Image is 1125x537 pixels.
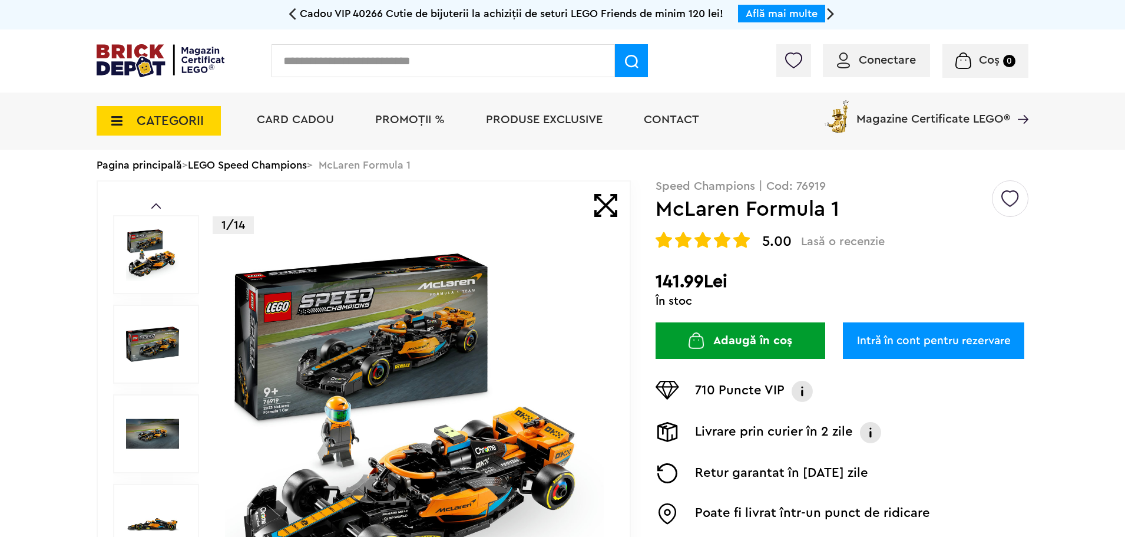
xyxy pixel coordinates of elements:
[1010,98,1028,110] a: Magazine Certificate LEGO®
[300,8,723,19] span: Cadou VIP 40266 Cutie de bijuterii la achiziții de seturi LEGO Friends de minim 120 lei!
[213,216,254,234] p: 1/14
[656,271,1028,292] h2: 141.99Lei
[97,160,182,170] a: Pagina principală
[695,381,785,402] p: 710 Puncte VIP
[375,114,445,126] a: PROMOȚII %
[979,54,1000,66] span: Coș
[733,232,750,248] img: Evaluare cu stele
[126,228,179,281] img: McLaren Formula 1
[1003,55,1015,67] small: 0
[656,463,679,483] img: Returnare
[656,381,679,400] img: Puncte VIP
[694,232,711,248] img: Evaluare cu stele
[126,318,179,371] img: McLaren Formula 1
[837,54,916,66] a: Conectare
[97,150,1028,180] div: > > McLaren Formula 1
[644,114,699,126] a: Contact
[137,114,204,127] span: CATEGORII
[859,422,882,443] img: Info livrare prin curier
[656,422,679,442] img: Livrare
[856,98,1010,125] span: Magazine Certificate LEGO®
[257,114,334,126] a: Card Cadou
[695,422,853,443] p: Livrare prin curier în 2 zile
[656,322,825,359] button: Adaugă în coș
[188,160,307,170] a: LEGO Speed Champions
[714,232,730,248] img: Evaluare cu stele
[656,180,1028,192] p: Speed Champions | Cod: 76919
[695,463,868,483] p: Retur garantat în [DATE] zile
[656,199,990,220] h1: McLaren Formula 1
[656,503,679,525] img: Easybox
[151,203,161,209] a: Prev
[746,8,818,19] a: Află mai multe
[859,54,916,66] span: Conectare
[843,322,1024,359] a: Intră în cont pentru rezervare
[790,381,814,402] img: Info VIP
[762,235,792,249] span: 5.00
[486,114,603,126] a: Produse exclusive
[675,232,691,248] img: Evaluare cu stele
[695,503,930,525] p: Poate fi livrat într-un punct de ridicare
[656,232,672,248] img: Evaluare cu stele
[126,407,179,460] img: McLaren Formula 1 LEGO 76919
[801,235,885,249] span: Lasă o recenzie
[656,295,1028,307] div: În stoc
